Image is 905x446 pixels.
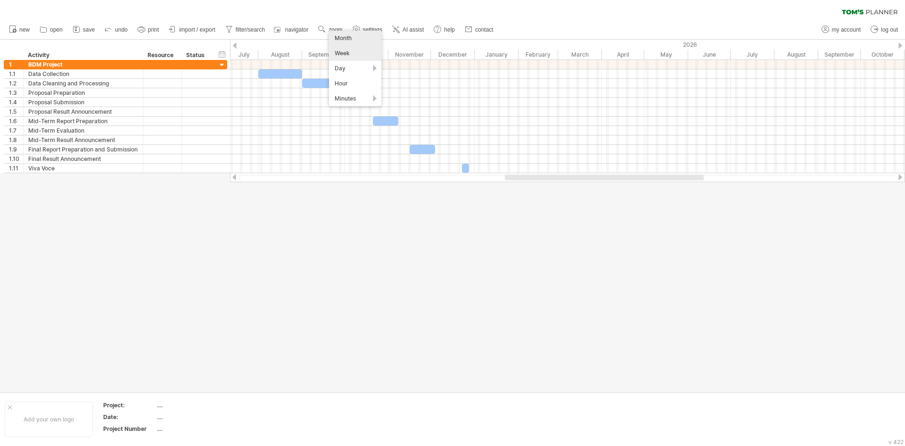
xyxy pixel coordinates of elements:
a: zoom [316,24,345,36]
div: 1 [9,60,23,69]
span: undo [115,26,128,33]
span: zoom [329,26,342,33]
a: new [7,24,33,36]
div: Date: [103,413,155,421]
div: 1.3 [9,88,23,97]
div: Data Collection [28,69,138,78]
div: Project: [103,401,155,409]
span: settings [363,26,382,33]
span: print [148,26,159,33]
span: navigator [285,26,308,33]
a: undo [102,24,131,36]
div: 1.9 [9,145,23,154]
div: June 2026 [688,50,731,59]
a: my account [819,24,864,36]
span: AI assist [403,26,424,33]
div: 1.10 [9,154,23,163]
div: Week [329,46,381,61]
div: Mid-Term Result Announcement [28,135,138,144]
div: .... [157,425,236,433]
span: import / export [179,26,215,33]
div: 1.8 [9,135,23,144]
span: save [83,26,95,33]
div: Project Number [103,425,155,433]
div: .... [157,401,236,409]
div: January 2026 [475,50,518,59]
a: navigator [272,24,311,36]
div: Proposal Preparation [28,88,138,97]
div: October 2026 [861,50,905,59]
div: September 2025 [302,50,345,59]
div: 1.4 [9,98,23,107]
div: Hour [329,76,381,91]
a: log out [868,24,901,36]
div: Activity [28,50,138,60]
div: Mid-Term Report Preparation [28,117,138,126]
div: August 2026 [774,50,818,59]
div: Resource [148,50,176,60]
div: 1.6 [9,117,23,126]
div: August 2025 [258,50,302,59]
div: Viva Voce [28,164,138,173]
div: BDM Project [28,60,138,69]
a: filter/search [223,24,268,36]
div: Add your own logo [5,402,93,437]
div: February 2026 [518,50,558,59]
div: April 2026 [602,50,644,59]
a: help [431,24,458,36]
a: contact [462,24,496,36]
div: 1.2 [9,79,23,88]
div: Minutes [329,91,381,106]
span: filter/search [236,26,265,33]
div: 1.5 [9,107,23,116]
div: July 2026 [731,50,774,59]
div: November 2025 [388,50,431,59]
span: new [19,26,30,33]
a: AI assist [390,24,427,36]
a: print [135,24,162,36]
a: open [37,24,66,36]
div: Proposal Submission [28,98,138,107]
span: log out [881,26,898,33]
div: Final Report Preparation and Submission [28,145,138,154]
div: Month [329,31,381,46]
div: 1.11 [9,164,23,173]
a: save [70,24,98,36]
div: Data Cleaning and Processing [28,79,138,88]
div: Status [186,50,207,60]
div: May 2026 [644,50,688,59]
div: December 2025 [431,50,475,59]
span: contact [475,26,494,33]
div: September 2026 [818,50,861,59]
div: March 2026 [558,50,602,59]
div: Final Result Announcement [28,154,138,163]
div: July 2025 [214,50,258,59]
div: Proposal Result Announcement [28,107,138,116]
span: my account [832,26,861,33]
div: v 422 [889,438,904,446]
div: 1.7 [9,126,23,135]
div: 1.1 [9,69,23,78]
span: help [444,26,455,33]
div: Mid-Term Evaluation [28,126,138,135]
div: .... [157,413,236,421]
span: open [50,26,63,33]
div: Day [329,61,381,76]
a: import / export [166,24,218,36]
a: settings [350,24,385,36]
